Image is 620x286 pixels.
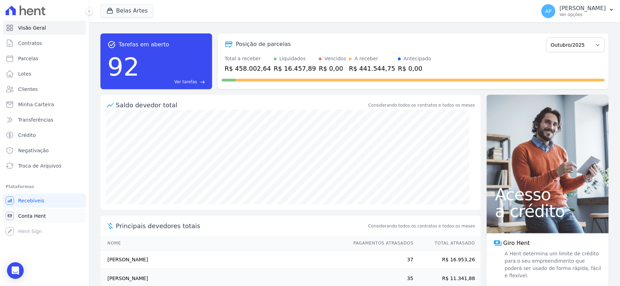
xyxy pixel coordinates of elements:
[354,55,378,62] div: A receber
[495,186,600,203] span: Acesso
[116,221,367,231] span: Principais devedores totais
[274,64,316,73] div: R$ 16.457,89
[349,64,395,73] div: R$ 441.544,75
[107,49,140,85] div: 92
[3,52,86,65] a: Parcelas
[347,236,414,250] th: Pagamentos Atrasados
[3,67,86,81] a: Lotes
[3,209,86,223] a: Conta Hent
[142,79,205,85] a: Ver tarefas east
[3,82,86,96] a: Clientes
[347,250,414,269] td: 37
[3,128,86,142] a: Crédito
[18,86,38,93] span: Clientes
[560,5,606,12] p: [PERSON_NAME]
[18,147,49,154] span: Negativação
[3,194,86,208] a: Recebíveis
[225,64,271,73] div: R$ 458.002,64
[18,70,31,77] span: Lotes
[200,79,205,85] span: east
[18,40,42,47] span: Contratos
[560,12,606,17] p: Ver opções
[18,55,38,62] span: Parcelas
[536,1,620,21] button: AP [PERSON_NAME] Ver opções
[18,116,53,123] span: Transferências
[119,40,169,49] span: Tarefas em aberto
[107,40,116,49] span: task_alt
[18,101,54,108] span: Minha Carteira
[503,250,602,279] span: A Hent determina um limite de crédito para o seu empreendimento que poderá ser usado de forma ráp...
[7,262,24,279] div: Open Intercom Messenger
[279,55,306,62] div: Liquidados
[3,21,86,35] a: Visão Geral
[18,24,46,31] span: Visão Geral
[100,236,347,250] th: Nome
[495,203,600,219] span: a crédito
[404,55,431,62] div: Antecipado
[414,250,481,269] td: R$ 16.953,26
[100,250,347,269] td: [PERSON_NAME]
[324,55,346,62] div: Vencidos
[3,144,86,157] a: Negativação
[18,162,61,169] span: Troca de Arquivos
[398,64,431,73] div: R$ 0,00
[225,55,271,62] div: Total a receber
[100,4,154,17] button: Belas Artes
[3,98,86,111] a: Minha Carteira
[414,236,481,250] th: Total Atrasado
[3,36,86,50] a: Contratos
[368,223,475,229] span: Considerando todos os contratos e todos os meses
[319,64,346,73] div: R$ 0,00
[368,102,475,108] div: Considerando todos os contratos e todos os meses
[18,197,44,204] span: Recebíveis
[174,79,197,85] span: Ver tarefas
[545,9,552,14] span: AP
[503,239,530,247] span: Giro Hent
[3,113,86,127] a: Transferências
[6,183,83,191] div: Plataformas
[3,159,86,173] a: Troca de Arquivos
[18,132,36,139] span: Crédito
[18,212,46,219] span: Conta Hent
[116,100,367,110] div: Saldo devedor total
[236,40,291,48] div: Posição de parcelas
